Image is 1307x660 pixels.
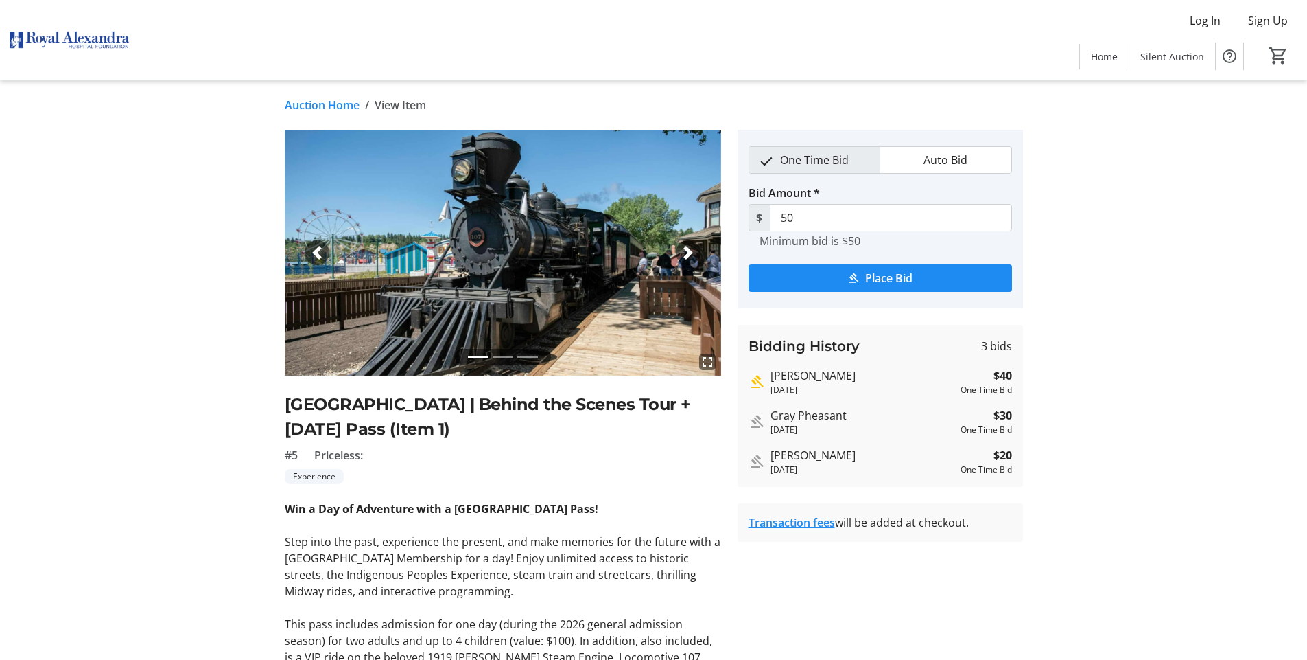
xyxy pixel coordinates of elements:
[749,336,860,356] h3: Bidding History
[285,392,721,442] h2: [GEOGRAPHIC_DATA] | Behind the Scenes Tour + [DATE] Pass (Item 1)
[1237,10,1299,32] button: Sign Up
[375,97,426,113] span: View Item
[1179,10,1232,32] button: Log In
[285,501,598,516] strong: Win a Day of Adventure with a [GEOGRAPHIC_DATA] Pass!
[770,447,955,464] div: [PERSON_NAME]
[1080,44,1129,69] a: Home
[961,384,1012,396] div: One Time Bid
[770,367,955,384] div: [PERSON_NAME]
[285,130,721,376] img: Image
[285,534,721,600] p: Step into the past, experience the present, and make memories for the future with a [GEOGRAPHIC_D...
[760,234,860,248] tr-hint: Minimum bid is $50
[1216,43,1243,70] button: Help
[770,384,955,396] div: [DATE]
[749,413,765,430] mat-icon: Outbid
[1140,49,1204,64] span: Silent Auction
[981,338,1012,354] span: 3 bids
[1091,49,1118,64] span: Home
[993,407,1012,424] strong: $30
[1248,12,1288,29] span: Sign Up
[365,97,369,113] span: /
[749,204,770,231] span: $
[314,447,363,464] span: Priceless:
[285,447,298,464] span: #5
[749,264,1012,292] button: Place Bid
[749,514,1012,531] div: will be added at checkout.
[749,185,820,201] label: Bid Amount *
[1129,44,1215,69] a: Silent Auction
[993,367,1012,384] strong: $40
[285,97,360,113] a: Auction Home
[1266,43,1291,68] button: Cart
[770,464,955,476] div: [DATE]
[749,515,835,530] a: Transaction fees
[749,374,765,390] mat-icon: Highest bid
[865,270,912,286] span: Place Bid
[699,354,716,370] mat-icon: fullscreen
[993,447,1012,464] strong: $20
[1190,12,1221,29] span: Log In
[772,147,857,173] span: One Time Bid
[770,424,955,436] div: [DATE]
[961,464,1012,476] div: One Time Bid
[749,453,765,470] mat-icon: Outbid
[961,424,1012,436] div: One Time Bid
[770,407,955,424] div: Gray Pheasant
[8,5,130,74] img: Royal Alexandra Hospital Foundation's Logo
[285,469,344,484] tr-label-badge: Experience
[915,147,976,173] span: Auto Bid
